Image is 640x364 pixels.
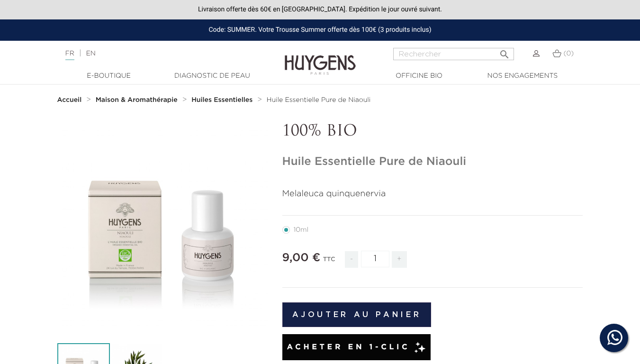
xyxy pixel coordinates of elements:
[393,48,514,60] input: Rechercher
[282,188,583,200] p: Melaleuca quinquenervia
[267,97,370,103] span: Huile Essentielle Pure de Niaouli
[282,302,432,327] button: Ajouter au panier
[65,50,74,60] a: FR
[267,96,370,104] a: Huile Essentielle Pure de Niaouli
[285,40,356,76] img: Huygens
[62,71,156,81] a: E-Boutique
[191,97,252,103] strong: Huiles Essentielles
[282,252,321,264] span: 9,00 €
[563,50,574,57] span: (0)
[475,71,570,81] a: Nos engagements
[57,97,82,103] strong: Accueil
[361,251,389,267] input: Quantité
[392,251,407,268] span: +
[372,71,467,81] a: Officine Bio
[96,97,178,103] strong: Maison & Aromathérapie
[57,96,84,104] a: Accueil
[165,71,260,81] a: Diagnostic de peau
[96,96,180,104] a: Maison & Aromathérapie
[323,249,335,275] div: TTC
[496,45,513,58] button: 
[191,96,255,104] a: Huiles Essentielles
[86,50,95,57] a: EN
[282,123,583,141] p: 100% BIO
[499,46,510,57] i: 
[345,251,358,268] span: -
[282,226,320,234] label: 10ml
[282,155,583,169] h1: Huile Essentielle Pure de Niaouli
[61,48,260,59] div: |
